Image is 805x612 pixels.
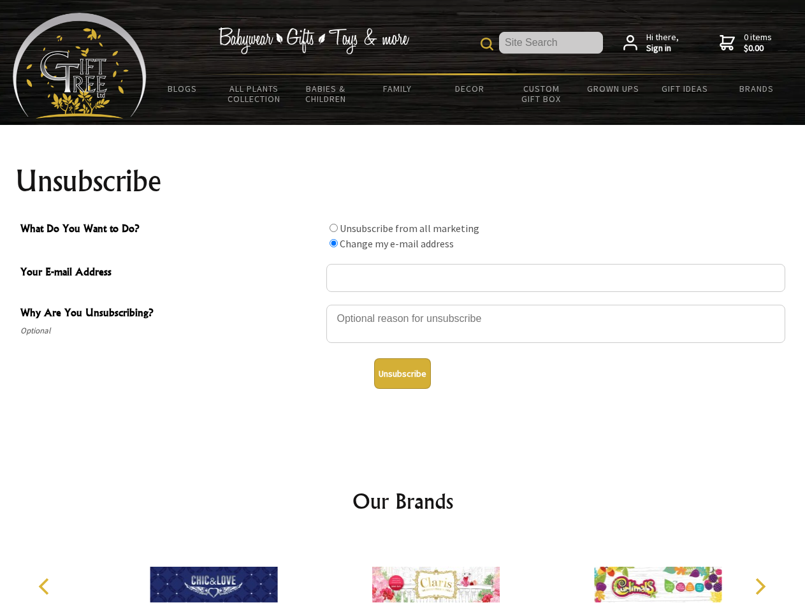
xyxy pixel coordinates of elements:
button: Previous [32,572,60,601]
button: Next [746,572,774,601]
h1: Unsubscribe [15,166,790,196]
img: Babywear - Gifts - Toys & more [218,27,409,54]
a: Babies & Children [290,75,362,112]
a: Custom Gift Box [505,75,577,112]
a: Brands [721,75,793,102]
a: BLOGS [147,75,219,102]
a: Gift Ideas [649,75,721,102]
a: Grown Ups [577,75,649,102]
input: Your E-mail Address [326,264,785,292]
span: Hi there, [646,32,679,54]
input: What Do You Want to Do? [330,224,338,232]
h2: Our Brands [25,486,780,516]
label: Change my e-mail address [340,237,454,250]
img: Babyware - Gifts - Toys and more... [13,13,147,119]
span: 0 items [744,31,772,54]
label: Unsubscribe from all marketing [340,222,479,235]
strong: $0.00 [744,43,772,54]
a: 0 items$0.00 [720,32,772,54]
input: Site Search [499,32,603,54]
strong: Sign in [646,43,679,54]
a: All Plants Collection [219,75,291,112]
button: Unsubscribe [374,358,431,389]
a: Family [362,75,434,102]
textarea: Why Are You Unsubscribing? [326,305,785,343]
input: What Do You Want to Do? [330,239,338,247]
a: Hi there,Sign in [623,32,679,54]
img: product search [481,38,493,50]
span: Optional [20,323,320,339]
span: Why Are You Unsubscribing? [20,305,320,323]
span: Your E-mail Address [20,264,320,282]
a: Decor [433,75,505,102]
span: What Do You Want to Do? [20,221,320,239]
